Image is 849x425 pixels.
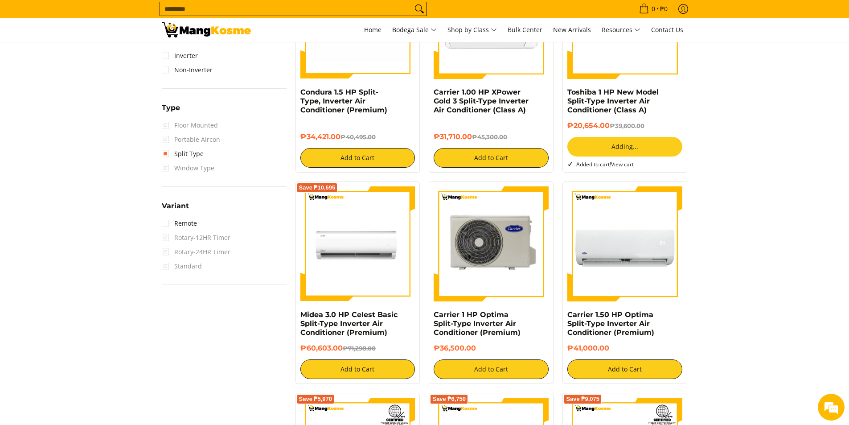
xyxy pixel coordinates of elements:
span: Portable Aircon [162,132,220,147]
span: Variant [162,202,189,210]
button: Add to Cart [300,148,415,168]
button: Adding... [567,137,682,157]
del: ₱40,495.00 [340,133,376,140]
button: Add to Cart [300,359,415,379]
span: We're online! [52,112,123,202]
a: Shop by Class [443,18,501,42]
h6: ₱36,500.00 [434,344,549,353]
summary: Open [162,202,189,216]
span: Shop by Class [447,25,497,36]
span: Resources [602,25,640,36]
span: Standard [162,259,202,273]
span: New Arrivals [553,25,591,34]
a: Carrier 1.50 HP Optima Split-Type Inverter Air Conditioner (Premium) [567,310,654,337]
a: Toshiba 1 HP New Model Split-Type Inverter Air Conditioner (Class A) [567,88,659,114]
span: Bulk Center [508,25,542,34]
button: Add to Cart [434,359,549,379]
button: Search [412,2,427,16]
del: ₱45,300.00 [472,133,507,140]
span: 0 [650,6,656,12]
button: Add to Cart [434,148,549,168]
del: ₱71,298.00 [343,345,376,352]
span: Bodega Sale [392,25,437,36]
h6: ₱31,710.00 [434,132,549,141]
a: Resources [597,18,645,42]
span: ₱0 [659,6,669,12]
span: Save ₱10,695 [299,185,336,190]
span: Rotary-24HR Timer [162,245,230,259]
span: Floor Mounted [162,118,218,132]
a: Midea 3.0 HP Celest Basic Split-Type Inverter Air Conditioner (Premium) [300,310,398,337]
summary: Open [162,104,180,118]
del: ₱39,600.00 [610,122,644,129]
h6: ₱60,603.00 [300,344,415,353]
span: Save ₱9,075 [566,396,599,402]
div: Minimize live chat window [146,4,168,26]
h6: ₱41,000.00 [567,344,682,353]
a: View cart [611,161,634,168]
span: Window Type [162,161,214,175]
span: Home [364,25,381,34]
img: Bodega Sale Aircon l Mang Kosme: Home Appliances Warehouse Sale Split Type [162,22,251,37]
h6: ₱34,421.00 [300,132,415,141]
div: Chat with us now [46,50,150,62]
a: Non-Inverter [162,63,213,77]
a: Inverter [162,49,198,63]
span: Type [162,104,180,111]
textarea: Type your message and hit 'Enter' [4,243,170,275]
a: Split Type [162,147,204,161]
a: Carrier 1 HP Optima Split-Type Inverter Air Conditioner (Premium) [434,310,521,337]
a: Condura 1.5 HP Split-Type, Inverter Air Conditioner (Premium) [300,88,387,114]
a: Remote [162,216,197,231]
span: Save ₱6,750 [432,396,466,402]
img: carrier-optima-1hp-split-type-inverter-aircon-outdoor-unit-full-view-mang-kosme [434,186,549,301]
img: Carrier 1.50 HP Optima Split-Type Inverter Air Conditioner (Premium) [567,186,682,301]
span: Contact Us [651,25,683,34]
a: Contact Us [647,18,688,42]
h6: ₱20,654.00 [567,121,682,130]
a: New Arrivals [549,18,595,42]
a: Bulk Center [503,18,547,42]
span: Rotary-12HR Timer [162,231,230,245]
a: Carrier 1.00 HP XPower Gold 3 Split-Type Inverter Air Conditioner (Class A) [434,88,529,114]
span: Save ₱5,970 [299,396,332,402]
span: Added to cart! [576,161,634,168]
a: Bodega Sale [388,18,441,42]
span: • [636,4,670,14]
button: Add to Cart [567,359,682,379]
img: Midea 3.0 HP Celest Basic Split-Type Inverter Air Conditioner (Premium) [300,186,415,301]
a: Home [360,18,386,42]
nav: Main Menu [260,18,688,42]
